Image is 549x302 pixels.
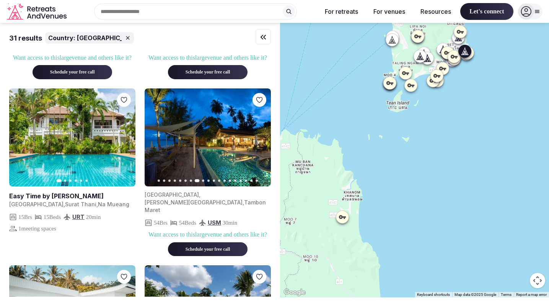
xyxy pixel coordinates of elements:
div: Schedule your free call [177,246,238,253]
button: Go to slide 2 [64,180,66,182]
button: Go to slide 4 [75,180,77,182]
button: Go to slide 6 [184,180,187,182]
a: View venue [9,192,135,200]
button: Go to slide 19 [256,180,258,182]
svg: Retreats and Venues company logo [7,3,68,20]
div: Want access to this large venue and others like it? [9,54,135,62]
button: Resources [414,3,457,20]
button: Go to slide 1 [158,180,160,182]
img: Featured image for venue [145,88,271,187]
span: , [64,201,65,207]
span: , [243,199,244,206]
div: Want access to this large venue and others like it? [145,230,271,239]
a: View Easy Time by Maraleina [9,88,135,187]
button: Go to slide 11 [213,180,215,182]
button: Go to slide 4 [174,180,176,182]
button: For retreats [319,3,364,20]
button: Go to slide 8 [195,180,200,183]
button: Go to slide 3 [168,180,171,182]
span: Tambon Maret [145,199,266,213]
button: Keyboard shortcuts [417,292,450,297]
span: [PERSON_NAME][GEOGRAPHIC_DATA] [145,199,243,206]
a: Schedule your free call [168,68,248,75]
div: Want access to this large venue and others like it? [145,54,271,62]
span: 54 Brs [154,219,168,227]
a: Open this area in Google Maps (opens a new window) [282,287,307,297]
img: Google [282,287,307,297]
a: Report a map error [516,292,547,297]
div: Schedule your free call [177,69,238,75]
span: Country: [48,34,75,42]
button: Go to slide 5 [179,180,181,182]
span: 54 Beds [179,219,196,227]
button: Go to slide 17 [245,180,247,182]
span: Surat Thani [65,201,96,207]
span: 15 Brs [18,213,32,221]
span: Na Mueang [98,201,129,207]
button: For venues [367,3,411,20]
button: Go to slide 12 [218,180,220,182]
span: [GEOGRAPHIC_DATA] [77,34,143,42]
a: Schedule your free call [33,68,112,75]
button: Go to slide 15 [234,180,236,182]
span: , [199,191,200,198]
button: Go to slide 9 [202,180,204,182]
a: Visit the homepage [7,3,68,20]
button: Go to slide 18 [250,180,253,182]
div: Schedule your free call [42,69,103,75]
button: Go to slide 3 [69,180,72,182]
button: Go to slide 7 [190,180,192,182]
span: , [96,201,98,207]
button: Go to slide 6 [85,180,88,182]
button: Go to slide 1 [57,180,62,183]
span: 20 min [86,213,101,221]
button: Go to slide 14 [229,180,231,182]
span: [GEOGRAPHIC_DATA] [9,201,64,207]
h2: Easy Time by [PERSON_NAME] [9,192,135,200]
span: USM [208,219,221,226]
button: Go to slide 13 [223,180,226,182]
button: Go to slide 5 [80,180,82,182]
span: 30 min [223,219,237,227]
a: Schedule your free call [168,245,248,252]
span: 15 Beds [44,213,61,221]
button: Go to slide 16 [239,180,242,182]
button: Go to slide 10 [207,180,210,182]
button: Go to slide 2 [163,180,165,182]
a: URT [72,213,85,220]
div: 31 results [9,33,42,43]
a: Terms [501,292,512,297]
span: Map data ©2025 Google [455,292,496,297]
span: Let's connect [460,3,513,20]
span: [GEOGRAPHIC_DATA] [145,191,199,198]
button: Map camera controls [530,273,545,288]
span: 1 meeting spaces [18,225,56,233]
